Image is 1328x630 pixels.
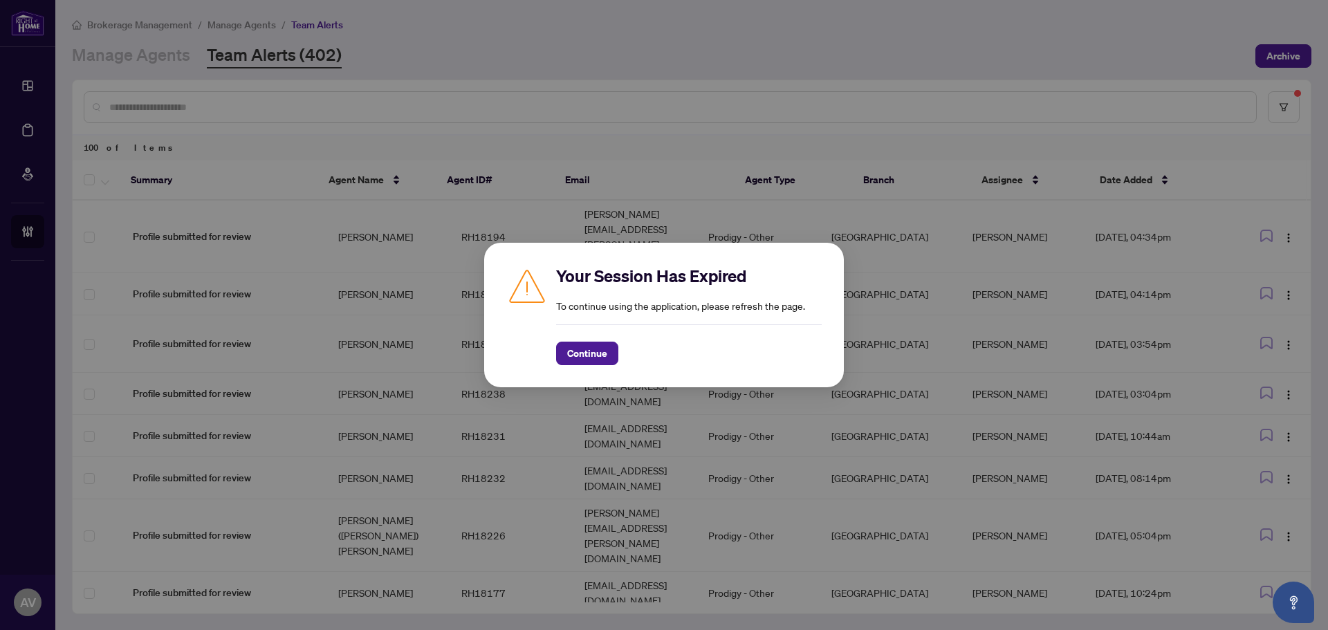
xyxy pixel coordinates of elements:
button: Continue [556,342,618,365]
img: Caution icon [506,265,548,306]
h2: Your Session Has Expired [556,265,822,287]
button: Open asap [1273,582,1314,623]
span: Continue [567,342,607,364]
div: To continue using the application, please refresh the page. [556,265,822,365]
